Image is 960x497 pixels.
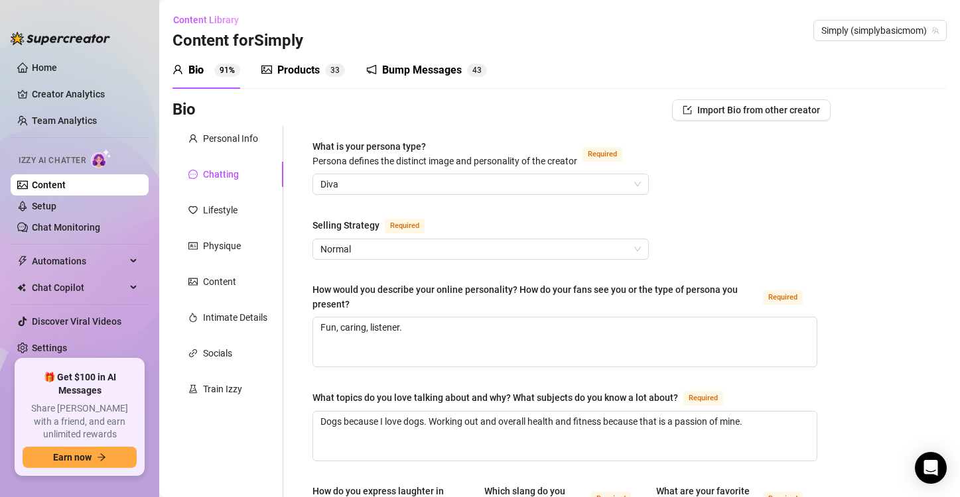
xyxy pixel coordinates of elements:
[472,66,477,75] span: 4
[312,282,817,311] label: How would you describe your online personality? How do your fans see you or the type of persona y...
[23,371,137,397] span: 🎁 Get $100 in AI Messages
[763,290,803,305] span: Required
[97,453,106,462] span: arrow-right
[320,239,641,259] span: Normal
[277,62,320,78] div: Products
[188,349,198,358] span: link
[188,205,198,215] span: heart
[683,391,723,406] span: Required
[313,412,817,461] textarea: What topics do you love talking about and why? What subjects do you know a lot about?
[188,277,198,286] span: picture
[203,239,241,253] div: Physique
[32,343,67,353] a: Settings
[172,64,183,75] span: user
[172,99,196,121] h3: Bio
[312,282,758,311] div: How would you describe your online personality? How do your fans see you or the type of persona y...
[32,83,138,105] a: Creator Analytics
[188,62,204,78] div: Bio
[91,149,111,168] img: AI Chatter
[203,382,242,396] div: Train Izzy
[821,21,939,40] span: Simply (simplybasicmom)
[312,390,678,405] div: What topics do you love talking about and why? What subjects do you know a lot about?
[172,30,303,52] h3: Content for Simply
[172,9,249,30] button: Content Library
[477,66,482,75] span: 3
[313,317,817,366] textarea: How would you describe your online personality? How do your fans see you or the type of persona y...
[261,64,272,75] span: picture
[931,27,939,34] span: team
[17,256,28,266] span: thunderbolt
[203,167,239,182] div: Chatting
[312,156,577,166] span: Persona defines the distinct image and personality of the creator
[53,452,92,463] span: Earn now
[320,174,641,194] span: Diva
[188,170,198,179] span: message
[32,62,57,73] a: Home
[312,218,379,233] div: Selling Strategy
[335,66,340,75] span: 3
[32,277,126,298] span: Chat Copilot
[188,313,198,322] span: fire
[11,32,110,45] img: logo-BBDzfeDw.svg
[325,64,345,77] sup: 33
[32,201,56,211] a: Setup
[915,452,947,484] div: Open Intercom Messenger
[19,154,86,167] span: Izzy AI Chatter
[203,203,238,217] div: Lifestyle
[32,316,121,327] a: Discover Viral Videos
[583,147,622,162] span: Required
[32,115,97,126] a: Team Analytics
[382,62,462,78] div: Bump Messages
[366,64,377,75] span: notification
[203,274,236,289] div: Content
[672,99,831,121] button: Import Bio from other creator
[312,141,577,166] span: What is your persona type?
[467,64,487,77] sup: 43
[385,219,425,233] span: Required
[330,66,335,75] span: 3
[214,64,240,77] sup: 91%
[32,250,126,272] span: Automations
[203,346,232,360] div: Socials
[683,105,692,115] span: import
[697,105,820,115] span: Import Bio from other creator
[188,241,198,250] span: idcard
[203,131,258,146] div: Personal Info
[312,390,738,406] label: What topics do you love talking about and why? What subjects do you know a lot about?
[17,283,26,292] img: Chat Copilot
[312,217,439,233] label: Selling Strategy
[188,134,198,143] span: user
[173,15,239,25] span: Content Library
[23,402,137,441] span: Share [PERSON_NAME] with a friend, and earn unlimited rewards
[23,447,137,468] button: Earn nowarrow-right
[203,310,267,325] div: Intimate Details
[188,384,198,394] span: experiment
[32,180,66,190] a: Content
[32,222,100,233] a: Chat Monitoring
